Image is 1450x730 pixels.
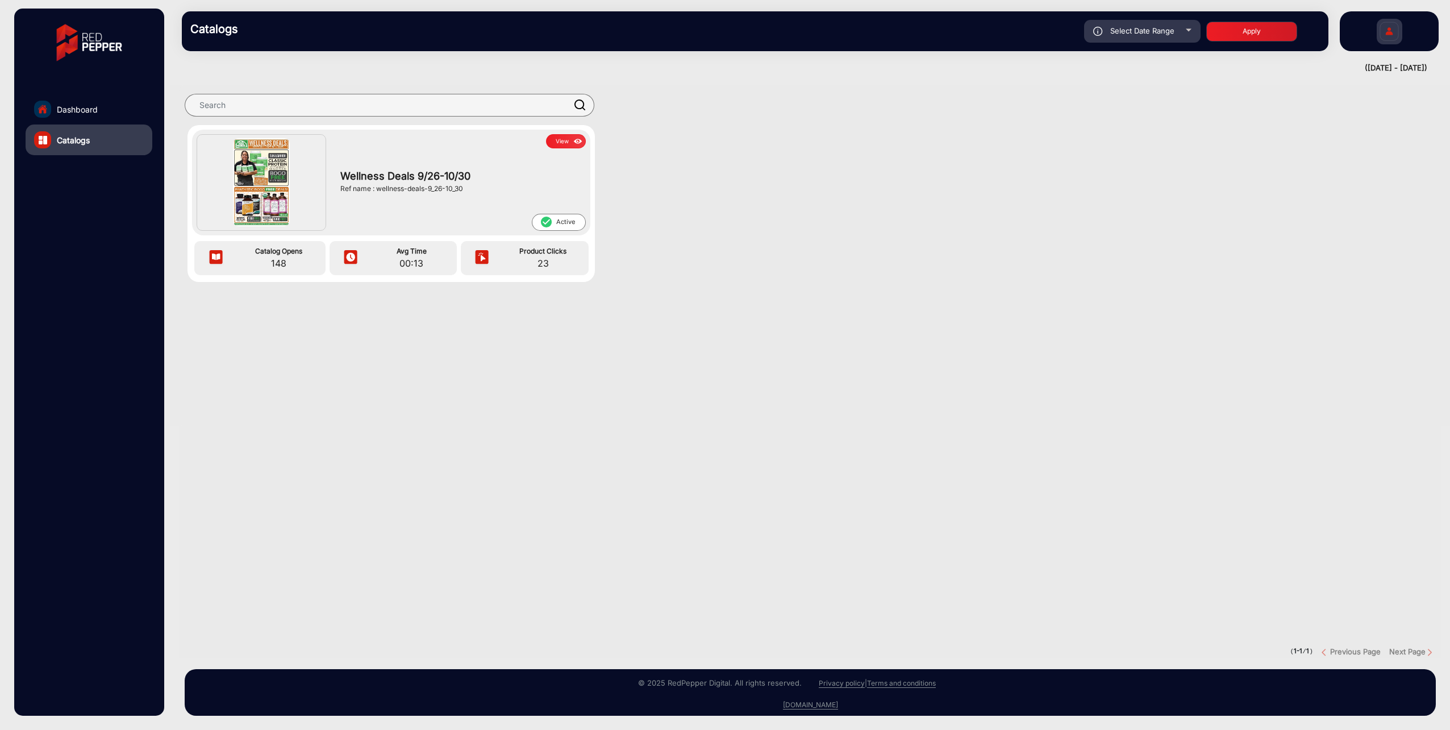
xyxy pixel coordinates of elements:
[574,99,586,110] img: prodSearch.svg
[572,135,585,148] img: icon
[235,246,323,256] span: Catalog Opens
[369,246,454,256] span: Avg Time
[39,136,47,144] img: catalog
[501,246,586,256] span: Product Clicks
[546,134,586,148] button: Viewicon
[190,22,349,36] h3: Catalogs
[1322,648,1330,657] img: previous button
[1426,648,1434,657] img: Next button
[473,250,490,267] img: icon
[340,168,580,184] span: Wellness Deals 9/26-10/30
[369,256,454,270] span: 00:13
[819,679,865,688] a: Privacy policy
[48,14,130,71] img: vmg-logo
[638,678,802,687] small: © 2025 RedPepper Digital. All rights reserved.
[540,215,552,229] mat-icon: check_circle
[235,256,323,270] span: 148
[57,134,90,146] span: Catalogs
[185,94,594,117] input: Search
[1389,647,1426,656] strong: Next Page
[233,138,290,226] img: Wellness Deals 9/26-10/30
[57,103,98,115] span: Dashboard
[865,679,867,687] a: |
[207,250,224,267] img: icon
[1294,647,1302,655] strong: 1-1
[1306,647,1309,655] strong: 1
[1110,26,1174,35] span: Select Date Range
[1330,647,1381,656] strong: Previous Page
[532,214,586,231] span: Active
[1206,22,1297,42] button: Apply
[1093,27,1103,36] img: icon
[37,104,48,114] img: home
[26,125,152,155] a: Catalogs
[340,184,580,194] div: Ref name : wellness-deals-9_26-10_30
[1290,646,1313,657] pre: ( / )
[783,700,838,710] a: [DOMAIN_NAME]
[501,256,586,270] span: 23
[26,94,152,125] a: Dashboard
[867,679,936,688] a: Terms and conditions
[342,250,359,267] img: icon
[1377,13,1401,53] img: Sign%20Up.svg
[170,63,1427,74] div: ([DATE] - [DATE])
